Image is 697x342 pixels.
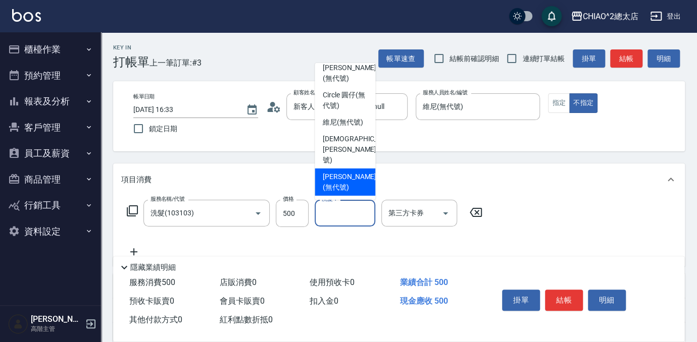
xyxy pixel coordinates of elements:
span: [PERSON_NAME] (無代號) [323,63,376,84]
span: [PERSON_NAME] (無代號) [323,172,376,193]
button: 帳單速查 [378,49,424,68]
span: 預收卡販賣 0 [129,296,174,306]
span: 現金應收 500 [400,296,448,306]
p: 隱藏業績明細 [130,262,176,273]
img: Logo [12,9,41,22]
label: 服務名稱/代號 [151,195,184,203]
h3: 打帳單 [113,55,150,69]
div: 項目消費 [113,163,685,196]
button: 掛單 [502,290,540,311]
button: 客戶管理 [4,115,97,141]
span: 扣入金 0 [310,296,338,306]
button: 掛單 [573,49,605,68]
span: 鎖定日期 [149,124,177,134]
p: 高階主管 [31,324,82,333]
button: 明細 [648,49,680,68]
span: 連續打單結帳 [522,53,565,64]
button: Choose date, selected date is 2025-09-26 [240,98,264,122]
span: 紅利點數折抵 0 [220,315,273,324]
label: 顧客姓名/手機號碼/編號 [293,89,351,96]
span: Circle 圓仔 (無代號) [323,90,367,111]
span: 服務消費 500 [129,277,175,287]
p: 項目消費 [121,175,152,185]
input: YYYY/MM/DD hh:mm [133,101,236,118]
span: 會員卡販賣 0 [220,296,265,306]
span: 店販消費 0 [220,277,257,287]
label: 帳單日期 [133,93,155,100]
button: 預約管理 [4,63,97,89]
button: 結帳 [610,49,642,68]
span: 業績合計 500 [400,277,448,287]
h5: [PERSON_NAME] [31,314,82,324]
span: 其他付款方式 0 [129,315,182,324]
button: Open [437,205,454,221]
span: [DEMOGRAPHIC_DATA][PERSON_NAME] (無代號) [323,134,396,165]
div: CHIAO^2總太店 [583,10,638,23]
button: 行銷工具 [4,192,97,218]
button: 資料設定 [4,218,97,245]
span: 結帳前確認明細 [450,53,499,64]
button: 員工及薪資 [4,140,97,166]
span: 維尼 (無代號) [323,117,363,128]
span: 使用預收卡 0 [310,277,355,287]
button: CHIAO^2總太店 [567,6,642,27]
button: save [541,6,562,26]
button: 登出 [646,7,685,26]
button: 不指定 [569,93,598,113]
span: 上一筆訂單:#3 [150,56,202,69]
button: 指定 [548,93,570,113]
button: 明細 [588,290,626,311]
button: 櫃檯作業 [4,36,97,63]
h2: Key In [113,44,150,51]
button: 結帳 [545,290,583,311]
button: Open [250,205,266,221]
button: 商品管理 [4,166,97,193]
img: Person [8,314,28,334]
button: 報表及分析 [4,88,97,115]
label: 價格 [283,195,293,203]
label: 服務人員姓名/編號 [423,89,467,96]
